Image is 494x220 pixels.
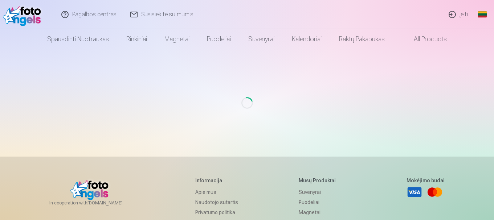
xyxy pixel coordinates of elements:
[195,177,244,184] h5: Informacija
[118,29,156,49] a: Rinkiniai
[407,184,422,200] a: Visa
[330,29,393,49] a: Raktų pakabukas
[87,200,140,206] a: [DOMAIN_NAME]
[195,207,244,217] a: Privatumo politika
[393,29,456,49] a: All products
[3,3,45,26] img: /fa2
[198,29,240,49] a: Puodeliai
[195,187,244,197] a: Apie mus
[49,200,140,206] span: In cooperation with
[299,197,351,207] a: Puodeliai
[299,207,351,217] a: Magnetai
[299,187,351,197] a: Suvenyrai
[156,29,198,49] a: Magnetai
[38,29,118,49] a: Spausdinti nuotraukas
[299,177,351,184] h5: Mūsų produktai
[427,184,443,200] a: Mastercard
[283,29,330,49] a: Kalendoriai
[240,29,283,49] a: Suvenyrai
[195,197,244,207] a: Naudotojo sutartis
[407,177,445,184] h5: Mokėjimo būdai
